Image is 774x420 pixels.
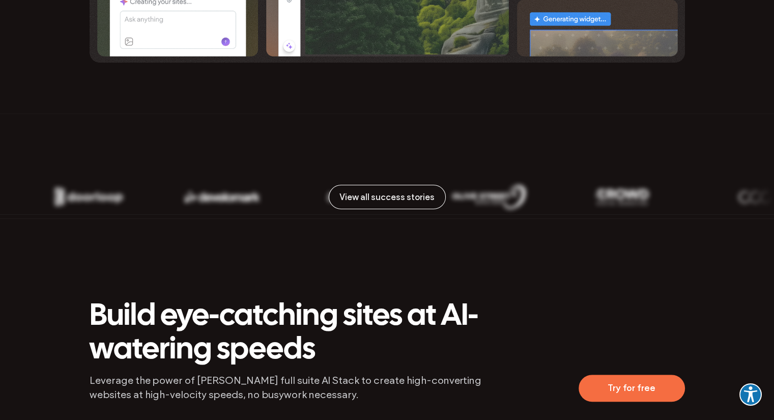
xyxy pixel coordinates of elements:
[739,383,762,406] button: Explore your accessibility options
[329,185,446,209] a: View all success stories
[739,383,762,408] aside: Accessibility Help Desk
[579,375,685,402] a: Try for free
[90,374,481,401] span: Leverage the power of [PERSON_NAME] full suite AI Stack to create high-converting websites at hig...
[90,302,478,365] span: Build eye-catching sites at AI-watering speeds
[608,382,655,394] span: Try for free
